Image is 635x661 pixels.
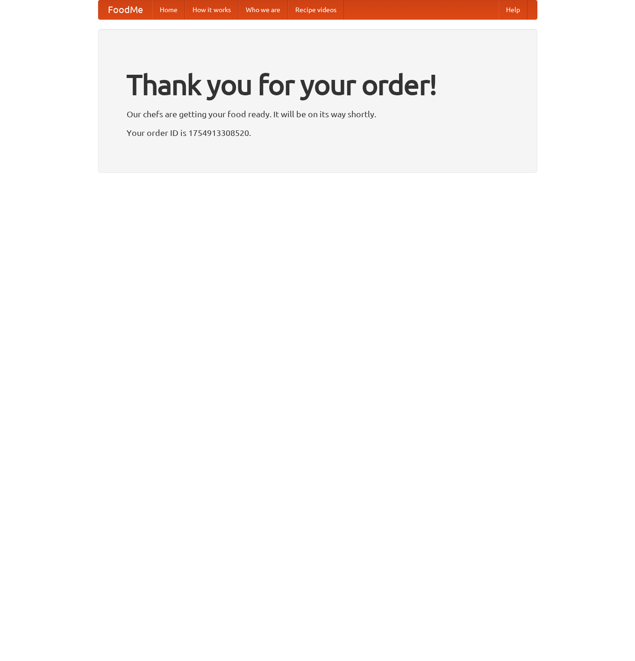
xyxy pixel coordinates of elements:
a: FoodMe [99,0,152,19]
a: Who we are [238,0,288,19]
p: Your order ID is 1754913308520. [127,126,509,140]
p: Our chefs are getting your food ready. It will be on its way shortly. [127,107,509,121]
a: Help [499,0,528,19]
h1: Thank you for your order! [127,62,509,107]
a: Recipe videos [288,0,344,19]
a: How it works [185,0,238,19]
a: Home [152,0,185,19]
